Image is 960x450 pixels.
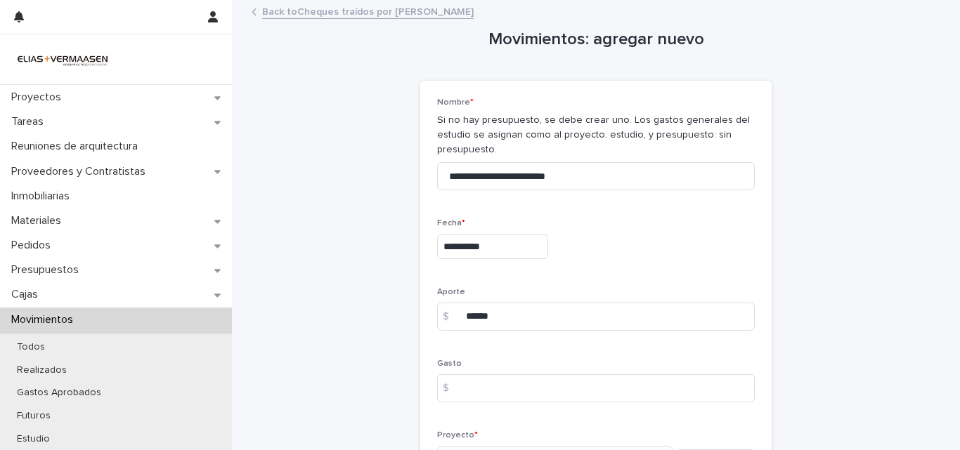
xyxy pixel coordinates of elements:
p: Realizados [6,364,78,376]
span: Gasto [437,359,462,368]
p: Reuniones de arquitectura [6,140,149,153]
p: Cajas [6,288,49,301]
p: Si no hay presupuesto, se debe crear uno. Los gastos generales del estudio se asignan como al pro... [437,113,755,157]
p: Inmobiliarias [6,190,81,203]
p: Tareas [6,115,55,128]
p: Materiales [6,214,72,227]
span: Nombre [437,98,474,107]
h1: Movimientos: agregar nuevo [420,29,772,50]
p: Gastos Aprobados [6,387,112,399]
div: $ [437,303,465,331]
p: Pedidos [6,239,62,252]
a: Back toCheques traídos por [PERSON_NAME] [262,3,474,19]
p: Estudio [6,433,61,445]
p: Todos [6,341,56,353]
p: Proveedores y Contratistas [6,165,157,178]
span: Aporte [437,288,465,296]
span: Proyecto [437,431,478,439]
img: HMeL2XKrRby6DNq2BZlM [11,45,114,73]
div: $ [437,374,465,402]
p: Futuros [6,410,62,422]
p: Proyectos [6,91,72,104]
span: Fecha [437,219,465,227]
p: Presupuestos [6,263,90,277]
p: Movimientos [6,313,84,326]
